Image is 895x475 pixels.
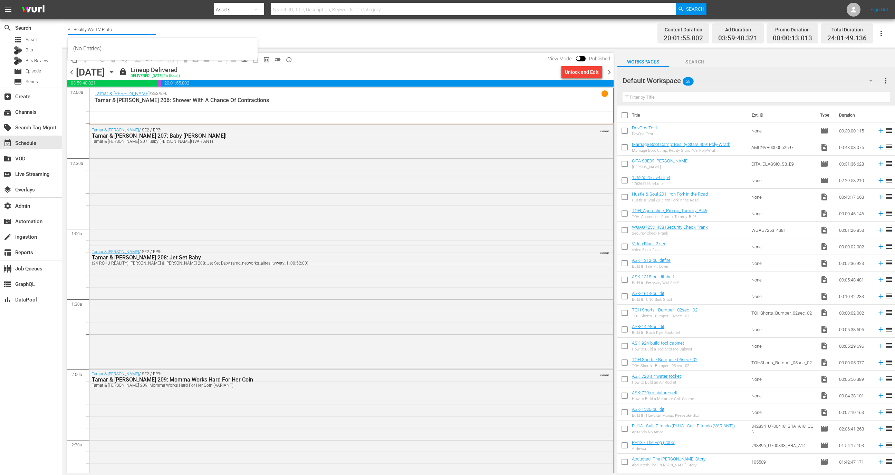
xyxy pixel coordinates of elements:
a: PH13 - The Fog (2005) [632,440,675,445]
div: Tamar & [PERSON_NAME] 208: Jet Set Baby [92,254,572,261]
td: 00:31:36.628 [836,156,874,172]
td: None [749,338,817,354]
div: Default Workspace [623,71,879,90]
td: WGAG7253_4381 [749,222,817,238]
span: reorder [885,159,893,168]
span: Automation [3,217,12,226]
th: Ext. ID [748,106,816,125]
svg: Add to Schedule [877,458,885,466]
span: Episode [820,425,828,433]
svg: Add to Schedule [877,127,885,135]
td: None [749,255,817,271]
span: reorder [885,259,893,267]
span: Workspaces [617,58,669,66]
td: 01:54:17.103 [836,437,874,454]
div: TOH_Apprentice_Promo_Tommy_B.46 [632,215,707,219]
div: 176265256_v4.mp4 [632,181,670,186]
span: reorder [885,457,893,466]
span: Search Tag Mgmt [3,123,12,132]
div: Build It | Fire Pit Cover [632,264,671,269]
td: 00:07:36.923 [836,255,874,271]
span: Search [686,3,704,15]
td: 00:05:38.505 [836,321,874,338]
td: 02:29:58.210 [836,172,874,189]
span: reorder [885,126,893,135]
svg: Add to Schedule [877,442,885,449]
span: 03:59:40.321 [67,80,157,87]
td: None [749,387,817,404]
span: reorder [885,292,893,300]
td: 01:42:47.171 [836,454,874,470]
td: None [749,321,817,338]
td: CITA_CLASSIC_S3_E9 [749,156,817,172]
td: 00:01:26.853 [836,222,874,238]
span: Create [3,92,12,101]
span: more_vert [882,77,890,85]
td: 00:05:48.481 [836,271,874,288]
div: Security Check Prank [632,231,708,236]
span: Video [820,209,828,218]
div: / SE2 / EP9: [92,372,572,388]
a: ASK-1318-builditshelf [632,274,674,279]
span: history_outlined [285,56,292,63]
td: None [749,288,817,305]
td: None [749,238,817,255]
span: Video [820,193,828,201]
div: / SE2 / EP8: [92,249,572,266]
a: Tamar & [PERSON_NAME] [92,128,139,132]
a: ASK-1312-builditfire [632,258,671,263]
div: Content Duration [664,25,703,34]
span: reorder [885,375,893,383]
a: WGAG7253_4381Security Check Prank [632,225,708,230]
span: VARIANT [600,249,609,254]
a: DevOps Test [632,125,657,130]
a: TOH Shorts - Bumper - 05sec - 02 [632,357,697,362]
td: 00:04:28.101 [836,387,874,404]
a: Tamar & [PERSON_NAME] [92,249,139,254]
span: reorder [885,325,893,333]
a: ASK-1614-buildit [632,291,664,296]
td: 00:10:42.283 [836,288,874,305]
span: reorder [885,358,893,366]
span: Channels [3,108,12,116]
svg: Add to Schedule [877,160,885,168]
div: Promo Duration [773,25,812,34]
span: Episode [26,68,41,75]
div: Build It | CNC Built Stool [632,297,672,302]
div: [PERSON_NAME] [632,165,689,169]
td: None [749,172,817,189]
span: reorder [885,391,893,399]
div: How to Build an Air Rocket [632,380,681,385]
span: preview_outlined [263,56,270,63]
a: Hustle & Soul 201: Iron Fork in the Road [632,191,708,197]
div: DELIVERED: [DATE] 1a (local) [131,74,180,78]
span: Video [820,375,828,383]
div: Apitando No Amor [632,430,735,434]
span: Ingestion [3,233,12,241]
span: 00:00:13.013 [773,34,812,42]
svg: Add to Schedule [877,177,885,184]
th: Duration [835,106,876,125]
div: Tamar & [PERSON_NAME] 207: Baby [PERSON_NAME]! [92,132,572,139]
td: None [749,205,817,222]
span: Video [820,342,828,350]
a: 176265256_v4.mp4 [632,175,670,180]
span: chevron_right [605,68,614,77]
div: Tamar & [PERSON_NAME] 209: Momma Works Hard For Her Coin [92,376,572,383]
span: reorder [885,226,893,234]
td: 02:06:41.268 [836,420,874,437]
span: 20:01:55.802 [664,34,703,42]
span: Series [14,78,22,86]
span: Toggle to switch from Published to Draft view. [576,56,581,61]
span: Video [820,392,828,400]
span: Episode [820,176,828,185]
div: TOH Shorts - Bumper - 02sec - 02 [632,314,697,318]
td: None [749,271,817,288]
span: VARIANT [600,371,609,376]
a: ASK-924-build-tool-cabinet [632,340,684,346]
div: Build It | Black Pipe Bookshelf [632,330,681,335]
span: Asset [14,36,22,44]
span: reorder [885,308,893,317]
span: View Backup [261,54,272,65]
td: None [749,404,817,420]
